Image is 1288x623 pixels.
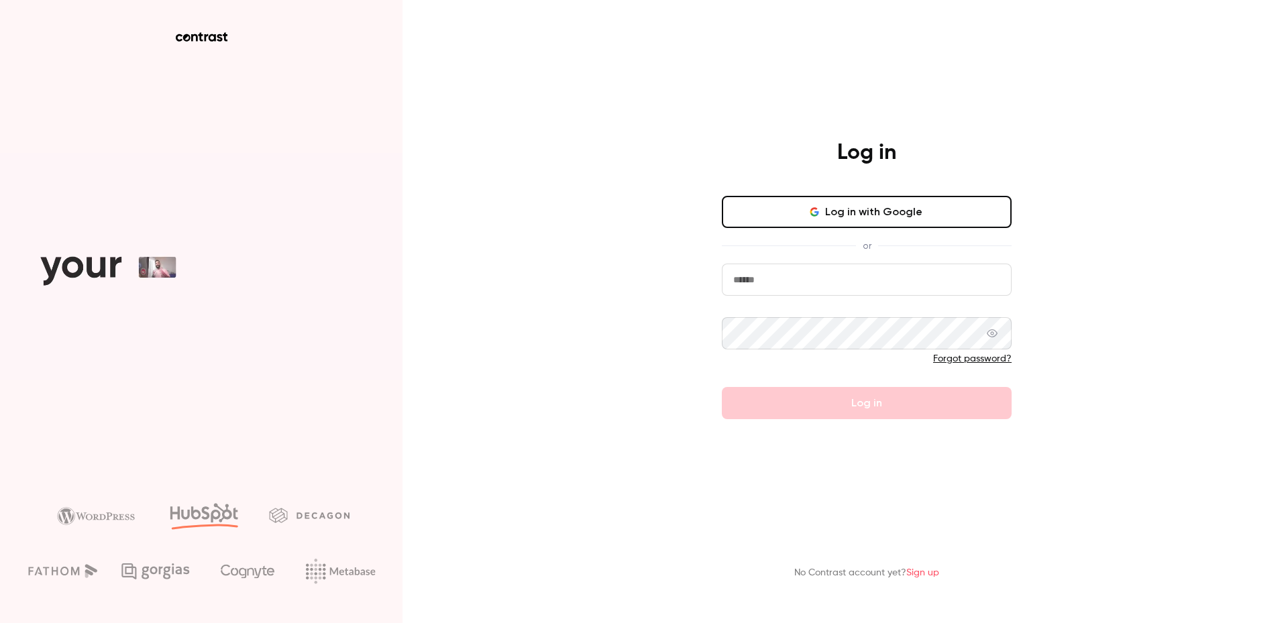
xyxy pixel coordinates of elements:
[794,566,939,580] p: No Contrast account yet?
[269,508,350,522] img: decagon
[837,139,896,166] h4: Log in
[906,568,939,577] a: Sign up
[722,196,1012,228] button: Log in with Google
[933,354,1012,363] a: Forgot password?
[856,239,878,253] span: or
